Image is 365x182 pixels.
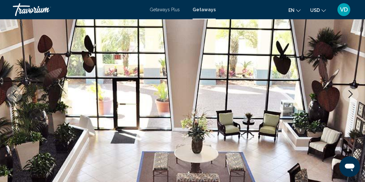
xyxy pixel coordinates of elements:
[343,86,359,102] button: Next image
[193,7,216,12] a: Getaways
[150,7,180,12] a: Getaways Plus
[288,5,301,15] button: Change language
[310,5,326,15] button: Change currency
[288,8,294,13] span: en
[340,6,348,13] span: VD
[13,3,143,16] a: Travorium
[6,86,22,102] button: Previous image
[310,8,320,13] span: USD
[339,156,360,177] iframe: Button to launch messaging window
[336,3,352,16] button: User Menu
